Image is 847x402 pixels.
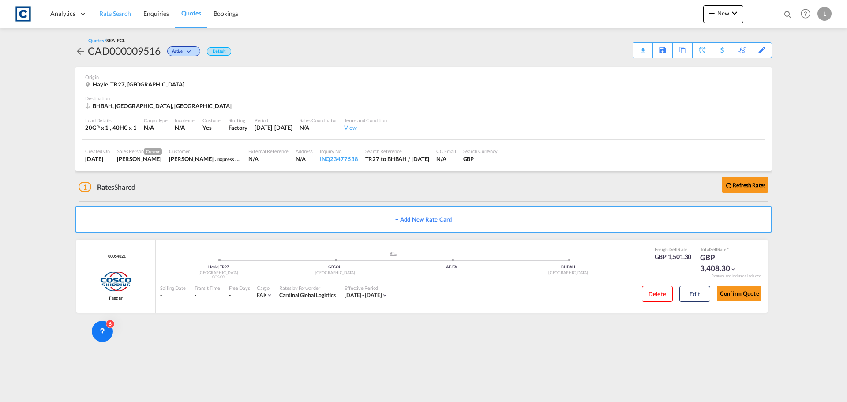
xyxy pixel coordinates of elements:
[279,292,336,299] div: Cardinal Global Logistics
[185,49,195,54] md-icon: icon-chevron-down
[117,148,162,155] div: Sales Person
[79,182,91,192] span: 1
[85,95,762,101] div: Destination
[726,247,729,252] span: Subject to Remarks
[255,117,292,124] div: Period
[463,155,498,163] div: GBP
[257,292,267,298] span: FAK
[85,80,187,88] div: Hayle, TR27, United Kingdom
[160,270,277,276] div: [GEOGRAPHIC_DATA]
[160,274,277,280] div: COSCO
[436,148,456,154] div: CC Email
[85,124,137,131] div: 20GP x 1 , 40HC x 1
[229,117,247,124] div: Stuffing
[783,10,793,23] div: icon-magnify
[99,271,132,293] img: COSCO
[75,206,772,233] button: + Add New Rate Card
[388,252,399,256] md-icon: assets/icons/custom/ship-fill.svg
[85,117,137,124] div: Load Details
[85,148,110,154] div: Created On
[169,155,241,163] div: Marie .
[229,292,231,299] div: -
[229,124,247,131] div: Factory Stuffing
[218,264,220,269] span: |
[725,181,733,189] md-icon: icon-refresh
[436,155,456,163] div: N/A
[144,124,168,131] div: N/A
[320,148,358,154] div: Inquiry No.
[79,182,135,192] div: Shared
[50,9,75,18] span: Analytics
[248,148,289,154] div: External Reference
[730,266,736,272] md-icon: icon-chevron-down
[88,37,125,44] div: Quotes /SEA-FCL
[216,155,252,162] span: Inxpress Support
[106,38,125,43] span: SEA-FCL
[345,285,388,291] div: Effective Period
[637,44,648,51] md-icon: icon-download
[266,292,273,298] md-icon: icon-chevron-down
[195,285,220,291] div: Transit Time
[700,252,744,274] div: GBP 3,408.30
[172,49,185,57] span: Active
[655,252,692,261] div: GBP 1,501.30
[733,182,765,188] b: Refresh Rates
[344,124,387,131] div: View
[642,286,673,302] button: Delete
[700,246,744,252] div: Total Rate
[97,183,115,191] span: Rates
[382,292,388,298] md-icon: icon-chevron-down
[202,117,221,124] div: Customs
[93,81,184,88] span: Hayle, TR27, [GEOGRAPHIC_DATA]
[229,285,250,291] div: Free Days
[117,155,162,163] div: Lauren Prentice
[817,7,832,21] div: L
[320,155,358,163] div: INQ23477538
[345,292,382,298] span: [DATE] - [DATE]
[85,155,110,163] div: 29 Aug 2025
[248,155,289,163] div: N/A
[296,155,312,163] div: N/A
[169,148,241,154] div: Customer
[344,117,387,124] div: Terms and Condition
[160,285,186,291] div: Sailing Date
[277,270,393,276] div: [GEOGRAPHIC_DATA]
[707,8,717,19] md-icon: icon-plus 400-fg
[300,117,337,124] div: Sales Coordinator
[279,285,336,291] div: Rates by Forwarder
[160,292,186,299] div: -
[510,264,626,270] div: BHBAH
[99,10,131,17] span: Rate Search
[175,117,195,124] div: Incoterms
[679,286,710,302] button: Edit
[144,117,168,124] div: Cargo Type
[208,264,220,269] span: Hayle
[655,246,692,252] div: Freight Rate
[705,274,768,278] div: Remark and Inclusion included
[345,292,382,299] div: 01 Aug 2025 - 31 Aug 2025
[798,6,817,22] div: Help
[703,5,743,23] button: icon-plus 400-fgNewicon-chevron-down
[707,10,740,17] span: New
[710,247,717,252] span: Sell
[300,124,337,131] div: N/A
[670,247,678,252] span: Sell
[106,254,125,259] div: Contract / Rate Agreement / Tariff / Spot Pricing Reference Number: 00054821
[13,4,33,24] img: 1fdb9190129311efbfaf67cbb4249bed.jpeg
[653,43,672,58] div: Save As Template
[85,74,762,80] div: Origin
[637,43,648,51] div: Quote PDF is not available at this time
[109,295,122,301] span: Feeder
[106,254,125,259] span: 00054821
[729,8,740,19] md-icon: icon-chevron-down
[365,155,430,163] div: TR27 to BHBAH / 1 Sep 2025
[75,44,88,58] div: icon-arrow-left
[144,148,162,155] span: Creator
[75,46,86,56] md-icon: icon-arrow-left
[85,102,234,110] div: BHBAH, Bahrain, Middle East
[365,148,430,154] div: Search Reference
[798,6,813,21] span: Help
[257,285,273,291] div: Cargo
[175,124,185,131] div: N/A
